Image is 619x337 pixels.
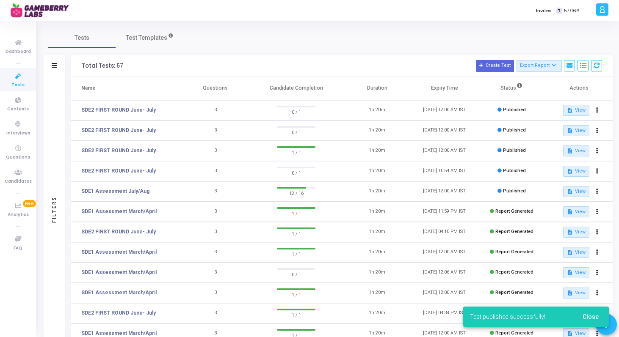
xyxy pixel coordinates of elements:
td: 1h 20m [343,121,411,141]
span: FAQ [14,245,22,252]
a: SDE1 Assessment July/Aug [81,187,149,195]
mat-icon: description [567,189,573,195]
mat-icon: description [567,249,573,255]
span: 1 / 1 [277,310,315,319]
button: Export Report [517,60,562,72]
td: [DATE] 12:00 AM IST [411,121,478,141]
th: Name [71,77,182,100]
span: Questions [6,154,30,161]
td: 1h 20m [343,202,411,222]
td: 3 [182,242,249,263]
td: 1h 20m [343,303,411,323]
div: Filters [50,163,58,256]
td: 3 [182,121,249,141]
td: 1h 20m [343,222,411,242]
button: View [563,267,589,278]
span: 57/166 [564,7,580,14]
span: Contests [7,106,29,113]
span: Report Generated [495,269,533,275]
span: Tests [75,33,89,42]
span: Test Templates [126,33,167,42]
mat-icon: description [567,270,573,276]
td: [DATE] 12:00 AM IST [411,283,478,303]
a: SDE1 Assessment March/April [81,269,157,276]
mat-icon: description [567,128,573,134]
span: 1 / 1 [277,249,315,258]
span: Candidates [5,178,32,185]
span: Tests [11,82,25,89]
button: Create Test [476,60,514,72]
td: 1h 20m [343,141,411,161]
td: 3 [182,222,249,242]
mat-icon: description [567,229,573,235]
th: Questions [182,77,249,100]
span: Dashboard [6,48,31,55]
button: View [563,247,589,258]
td: 3 [182,303,249,323]
th: Expiry Time [411,77,478,100]
td: 3 [182,263,249,283]
th: Candidate Completion [249,77,343,100]
td: 1h 20m [343,263,411,283]
mat-icon: description [567,290,573,296]
td: 3 [182,141,249,161]
td: [DATE] 10:54 AM IST [411,161,478,181]
span: 0 / 1 [277,128,315,136]
span: 0 / 1 [277,270,315,278]
a: SDE2 FIRST ROUND June- July [81,126,156,134]
td: 3 [182,161,249,181]
button: Close [576,309,605,324]
a: SDE2 FIRST ROUND June- July [81,167,156,175]
td: [DATE] 04:10 PM IST [411,222,478,242]
button: View [563,105,589,116]
td: 1h 20m [343,100,411,121]
span: Report Generated [495,208,533,214]
a: SDE1 Assessment March/April [81,289,157,296]
th: Duration [343,77,411,100]
span: 1 / 1 [277,148,315,156]
td: 1h 20m [343,242,411,263]
button: View [563,186,589,197]
a: SDE1 Assessment March/April [81,248,157,256]
span: Published [503,107,526,112]
span: T [556,8,562,14]
span: Published [503,168,526,173]
a: SDE2 FIRST ROUND June- July [81,309,156,317]
th: Status [478,77,545,100]
td: [DATE] 12:00 AM IST [411,181,478,202]
td: [DATE] 11:59 PM IST [411,202,478,222]
label: Invites: [536,7,553,14]
button: View [563,227,589,238]
span: 1 / 1 [277,209,315,217]
span: Report Generated [495,229,533,234]
button: View [563,125,589,136]
td: 3 [182,100,249,121]
mat-icon: description [567,107,573,113]
span: Report Generated [495,290,533,295]
mat-icon: description [567,209,573,215]
td: [DATE] 04:38 PM IST [411,303,478,323]
span: Test published successfully! [470,312,545,321]
td: [DATE] 12:00 AM IST [411,100,478,121]
button: View [563,145,589,156]
span: 12 / 16 [277,189,315,197]
button: View [563,166,589,177]
td: 1h 20m [343,181,411,202]
img: logo [11,2,74,19]
button: View [563,288,589,299]
span: New [23,200,36,207]
th: Actions [545,77,613,100]
span: Interviews [6,130,30,137]
span: Report Generated [495,249,533,255]
div: Total Tests: 67 [82,63,123,69]
button: View [563,206,589,217]
a: SDE1 Assessment March/April [81,329,157,337]
td: 3 [182,283,249,303]
span: 1 / 1 [277,290,315,299]
a: SDE2 FIRST ROUND June- July [81,106,156,114]
td: 1h 20m [343,161,411,181]
mat-icon: description [567,168,573,174]
span: Published [503,127,526,133]
mat-icon: description [567,148,573,154]
td: [DATE] 12:00 AM IST [411,141,478,161]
